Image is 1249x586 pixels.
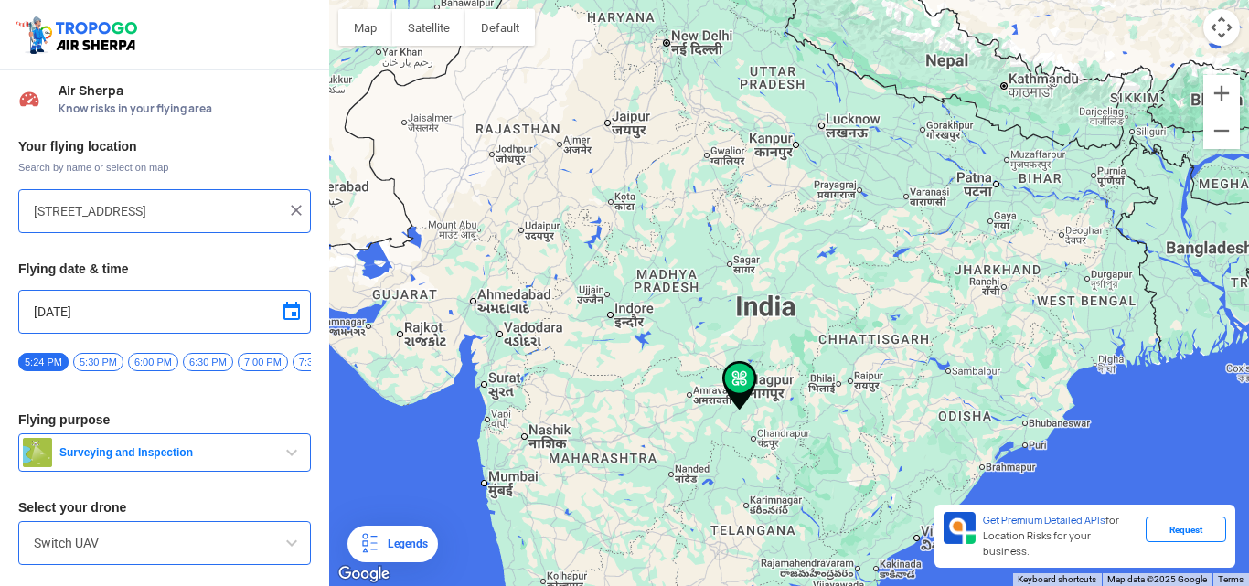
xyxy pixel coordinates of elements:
[18,353,69,371] span: 5:24 PM
[338,9,392,46] button: Show street map
[18,160,311,175] span: Search by name or select on map
[334,562,394,586] img: Google
[238,353,288,371] span: 7:00 PM
[1203,112,1240,149] button: Zoom out
[18,413,311,426] h3: Flying purpose
[34,301,295,323] input: Select Date
[183,353,233,371] span: 6:30 PM
[983,514,1105,527] span: Get Premium Detailed APIs
[1107,574,1207,584] span: Map data ©2025 Google
[1203,75,1240,112] button: Zoom in
[287,201,305,219] img: ic_close.png
[380,533,427,555] div: Legends
[52,445,281,460] span: Surveying and Inspection
[14,14,144,56] img: ic_tgdronemaps.svg
[358,533,380,555] img: Legends
[976,512,1146,560] div: for Location Risks for your business.
[59,83,311,98] span: Air Sherpa
[1146,517,1226,542] div: Request
[18,262,311,275] h3: Flying date & time
[944,512,976,544] img: Premium APIs
[18,433,311,472] button: Surveying and Inspection
[1203,9,1240,46] button: Map camera controls
[18,140,311,153] h3: Your flying location
[18,88,40,110] img: Risk Scores
[34,200,282,222] input: Search your flying location
[293,353,343,371] span: 7:30 PM
[1218,574,1244,584] a: Terms
[334,562,394,586] a: Open this area in Google Maps (opens a new window)
[59,101,311,116] span: Know risks in your flying area
[18,501,311,514] h3: Select your drone
[128,353,178,371] span: 6:00 PM
[34,532,295,554] input: Search by name or Brand
[392,9,465,46] button: Show satellite imagery
[23,438,52,467] img: survey.png
[1018,573,1096,586] button: Keyboard shortcuts
[73,353,123,371] span: 5:30 PM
